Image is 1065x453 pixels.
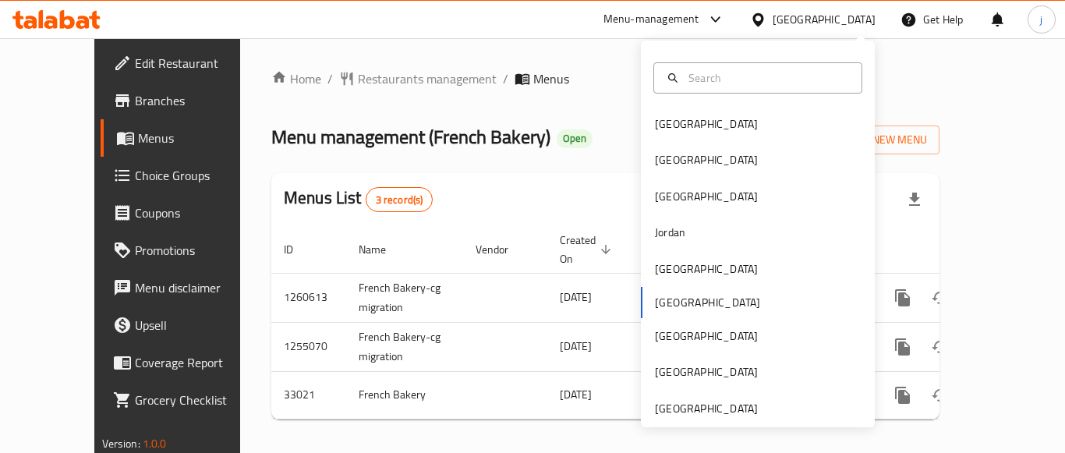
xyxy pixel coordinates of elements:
span: Menu disclaimer [135,278,260,297]
a: Home [271,69,321,88]
span: Menus [533,69,569,88]
span: Add New Menu [831,130,927,150]
span: Restaurants management [358,69,497,88]
td: French Bakery [346,371,463,419]
td: 33021 [271,371,346,419]
li: / [503,69,508,88]
span: Choice Groups [135,166,260,185]
td: French Bakery-cg migration [346,273,463,322]
td: 1260613 [271,273,346,322]
a: Menu disclaimer [101,269,272,306]
button: Change Status [922,377,959,414]
span: Vendor [476,240,529,259]
div: Total records count [366,187,433,212]
span: Edit Restaurant [135,54,260,73]
span: [DATE] [560,384,592,405]
span: Coverage Report [135,353,260,372]
a: Menus [101,119,272,157]
button: more [884,328,922,366]
button: Change Status [922,279,959,317]
a: Restaurants management [339,69,497,88]
div: [GEOGRAPHIC_DATA] [655,400,758,417]
button: more [884,377,922,414]
span: Grocery Checklist [135,391,260,409]
div: [GEOGRAPHIC_DATA] [773,11,876,28]
span: Promotions [135,241,260,260]
a: Grocery Checklist [101,381,272,419]
span: Upsell [135,316,260,334]
button: Change Status [922,328,959,366]
div: [GEOGRAPHIC_DATA] [655,151,758,168]
a: Upsell [101,306,272,344]
button: Add New Menu [819,126,939,154]
a: Coverage Report [101,344,272,381]
div: [GEOGRAPHIC_DATA] [655,188,758,205]
span: Menu management ( French Bakery ) [271,119,550,154]
div: Menu-management [603,10,699,29]
td: 1255070 [271,322,346,371]
div: [GEOGRAPHIC_DATA] [655,363,758,380]
span: Open [557,132,593,145]
a: Edit Restaurant [101,44,272,82]
td: French Bakery-cg migration [346,322,463,371]
span: Coupons [135,203,260,222]
span: Name [359,240,406,259]
a: Choice Groups [101,157,272,194]
span: 3 record(s) [366,193,433,207]
span: j [1040,11,1042,28]
span: [DATE] [560,336,592,356]
div: [GEOGRAPHIC_DATA] [655,260,758,278]
a: Branches [101,82,272,119]
span: Branches [135,91,260,110]
input: Search [682,69,852,87]
span: ID [284,240,313,259]
span: Created On [560,231,616,268]
span: [DATE] [560,287,592,307]
button: more [884,279,922,317]
li: / [327,69,333,88]
div: [GEOGRAPHIC_DATA] [655,327,758,345]
div: Export file [896,181,933,218]
div: [GEOGRAPHIC_DATA] [655,115,758,133]
nav: breadcrumb [271,69,939,88]
div: Jordan [655,224,685,241]
div: Open [557,129,593,148]
h2: Menus List [284,186,433,212]
span: Menus [138,129,260,147]
a: Promotions [101,232,272,269]
a: Coupons [101,194,272,232]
